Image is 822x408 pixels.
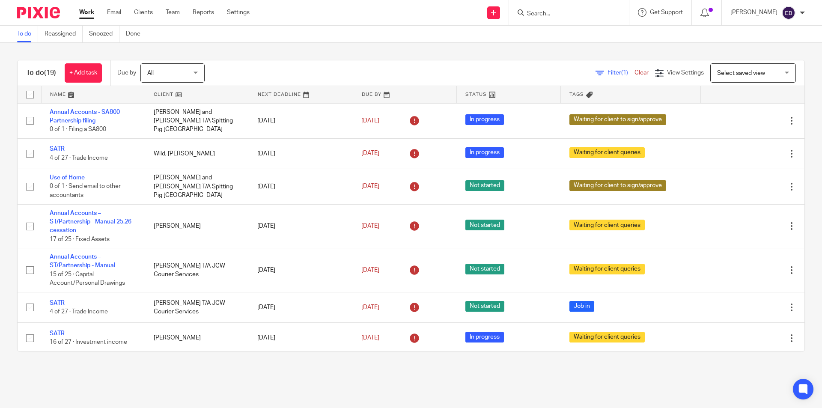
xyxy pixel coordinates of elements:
[465,114,504,125] span: In progress
[145,323,249,353] td: [PERSON_NAME]
[145,204,249,248] td: [PERSON_NAME]
[107,8,121,17] a: Email
[50,331,65,337] a: SATR
[117,68,136,77] p: Due by
[44,69,56,76] span: (19)
[50,146,65,152] a: SATR
[50,254,115,268] a: Annual Accounts – ST/Partnership - Manual
[782,6,795,20] img: svg%3E
[361,304,379,310] span: [DATE]
[126,26,147,42] a: Done
[569,147,645,158] span: Waiting for client queries
[569,220,645,230] span: Waiting for client queries
[465,301,504,312] span: Not started
[50,155,108,161] span: 4 of 27 · Trade Income
[193,8,214,17] a: Reports
[730,8,777,17] p: [PERSON_NAME]
[227,8,250,17] a: Settings
[465,220,504,230] span: Not started
[45,26,83,42] a: Reassigned
[650,9,683,15] span: Get Support
[249,248,353,292] td: [DATE]
[50,309,108,315] span: 4 of 27 · Trade Income
[608,70,634,76] span: Filter
[50,175,85,181] a: Use of Home
[361,184,379,190] span: [DATE]
[621,70,628,76] span: (1)
[717,70,765,76] span: Select saved view
[249,138,353,169] td: [DATE]
[465,332,504,342] span: In progress
[50,109,120,124] a: Annual Accounts - SA800 Partnership filing
[361,118,379,124] span: [DATE]
[145,138,249,169] td: Wild, [PERSON_NAME]
[145,292,249,322] td: [PERSON_NAME] T/A JCW Courier Services
[134,8,153,17] a: Clients
[79,8,94,17] a: Work
[17,26,38,42] a: To do
[465,147,504,158] span: In progress
[50,184,121,199] span: 0 of 1 · Send email to other accountants
[361,335,379,341] span: [DATE]
[147,70,154,76] span: All
[569,332,645,342] span: Waiting for client queries
[17,7,60,18] img: Pixie
[166,8,180,17] a: Team
[145,169,249,204] td: [PERSON_NAME] and [PERSON_NAME] T/A Spitting Pig [GEOGRAPHIC_DATA]
[50,126,106,132] span: 0 of 1 · Filing a SA800
[361,151,379,157] span: [DATE]
[65,63,102,83] a: + Add task
[145,248,249,292] td: [PERSON_NAME] T/A JCW Courier Services
[249,323,353,353] td: [DATE]
[361,223,379,229] span: [DATE]
[50,300,65,306] a: SATR
[50,236,110,242] span: 17 of 25 · Fixed Assets
[569,114,666,125] span: Waiting for client to sign/approve
[249,204,353,248] td: [DATE]
[526,10,603,18] input: Search
[361,267,379,273] span: [DATE]
[249,103,353,138] td: [DATE]
[89,26,119,42] a: Snoozed
[634,70,649,76] a: Clear
[465,264,504,274] span: Not started
[50,340,127,345] span: 16 of 27 · Investment income
[145,103,249,138] td: [PERSON_NAME] and [PERSON_NAME] T/A Spitting Pig [GEOGRAPHIC_DATA]
[26,68,56,77] h1: To do
[569,264,645,274] span: Waiting for client queries
[465,180,504,191] span: Not started
[249,292,353,322] td: [DATE]
[667,70,704,76] span: View Settings
[50,271,125,286] span: 15 of 25 · Capital Account/Personal Drawings
[569,92,584,97] span: Tags
[50,210,131,234] a: Annual Accounts – ST/Partnership - Manual 25.26 cessation
[569,180,666,191] span: Waiting for client to sign/approve
[249,169,353,204] td: [DATE]
[569,301,594,312] span: Job in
